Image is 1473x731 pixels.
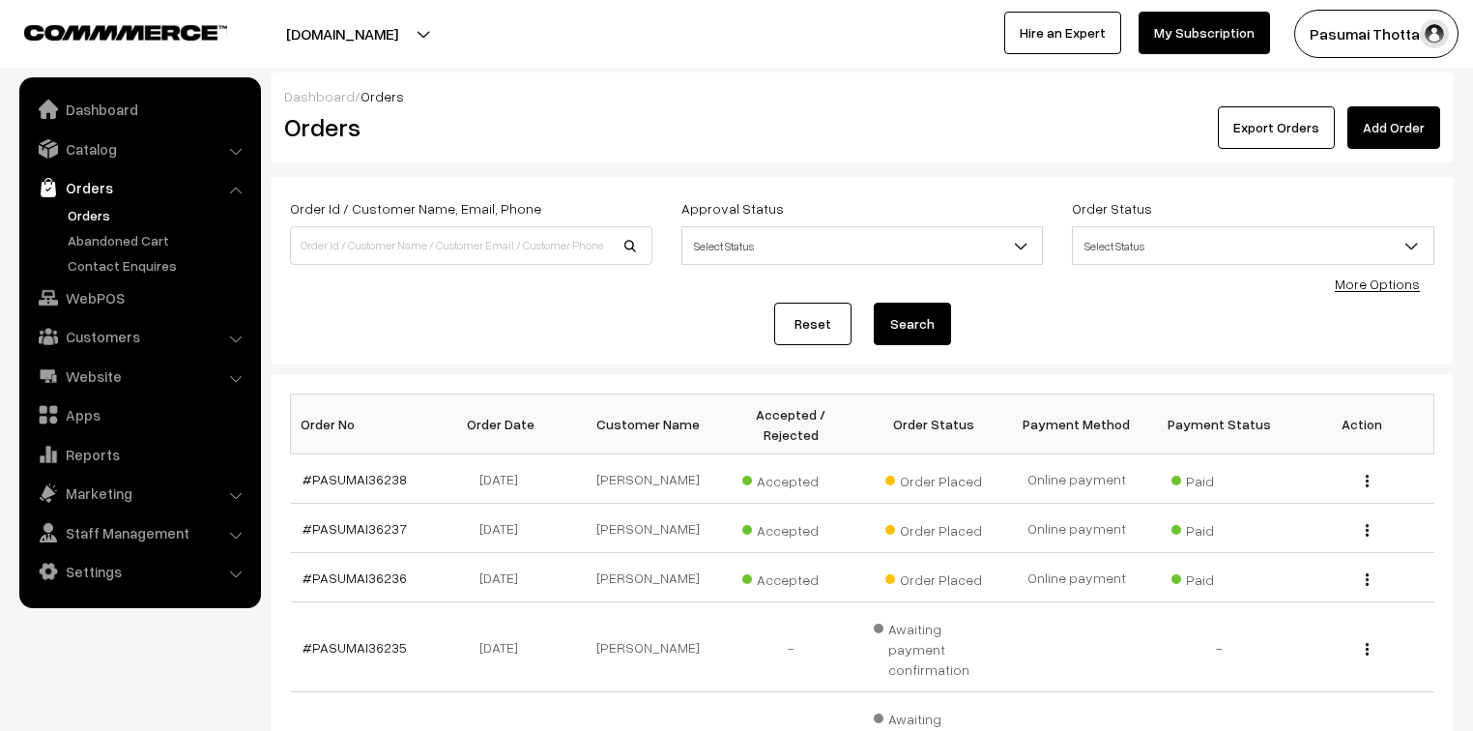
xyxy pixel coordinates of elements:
span: Paid [1171,466,1268,491]
a: #PASUMAI36238 [303,471,407,487]
a: #PASUMAI36236 [303,570,407,586]
img: Menu [1366,524,1369,537]
td: Online payment [1005,553,1148,602]
td: - [1148,602,1291,692]
td: [DATE] [433,504,576,553]
span: Accepted [742,466,839,491]
a: Dashboard [24,92,254,127]
td: [PERSON_NAME] [576,454,719,504]
span: Select Status [681,226,1044,265]
a: More Options [1335,276,1420,292]
a: Customers [24,319,254,354]
td: - [719,602,862,692]
a: My Subscription [1139,12,1270,54]
div: / [284,86,1440,106]
button: Pasumai Thotta… [1294,10,1459,58]
th: Action [1291,395,1434,454]
a: Contact Enquires [63,255,254,276]
span: Select Status [682,229,1043,263]
span: Select Status [1072,226,1434,265]
h2: Orders [284,112,650,142]
span: Accepted [742,515,839,541]
span: Order Placed [885,565,982,590]
span: Orders [361,88,404,104]
th: Order Date [433,395,576,454]
button: Export Orders [1218,106,1335,149]
span: Order Placed [885,515,982,541]
th: Order No [291,395,434,454]
span: Order Placed [885,466,982,491]
a: Staff Management [24,515,254,550]
a: Apps [24,397,254,432]
td: Online payment [1005,454,1148,504]
span: Accepted [742,565,839,590]
button: [DOMAIN_NAME] [218,10,466,58]
img: COMMMERCE [24,25,227,40]
th: Customer Name [576,395,719,454]
img: Menu [1366,643,1369,656]
a: Catalog [24,132,254,166]
label: Order Status [1072,198,1152,219]
a: Abandoned Cart [63,230,254,250]
label: Approval Status [681,198,784,219]
td: [PERSON_NAME] [576,602,719,692]
input: Order Id / Customer Name / Customer Email / Customer Phone [290,226,652,265]
td: [PERSON_NAME] [576,553,719,602]
span: Paid [1171,565,1268,590]
span: Paid [1171,515,1268,541]
a: Marketing [24,476,254,511]
a: Dashboard [284,88,355,104]
a: #PASUMAI36237 [303,520,407,537]
a: WebPOS [24,280,254,315]
a: Reports [24,437,254,472]
a: Website [24,359,254,394]
img: Menu [1366,475,1369,487]
span: Select Status [1073,229,1433,263]
td: Online payment [1005,504,1148,553]
a: Settings [24,554,254,589]
a: Hire an Expert [1004,12,1121,54]
td: [DATE] [433,602,576,692]
img: Menu [1366,573,1369,586]
a: Reset [774,303,852,345]
th: Order Status [862,395,1005,454]
button: Search [874,303,951,345]
span: Awaiting payment confirmation [874,614,994,680]
th: Payment Status [1148,395,1291,454]
td: [PERSON_NAME] [576,504,719,553]
img: user [1420,19,1449,48]
a: Add Order [1347,106,1440,149]
th: Accepted / Rejected [719,395,862,454]
th: Payment Method [1005,395,1148,454]
td: [DATE] [433,553,576,602]
a: #PASUMAI36235 [303,639,407,656]
label: Order Id / Customer Name, Email, Phone [290,198,541,219]
td: [DATE] [433,454,576,504]
a: COMMMERCE [24,19,193,43]
a: Orders [24,170,254,205]
a: Orders [63,205,254,225]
